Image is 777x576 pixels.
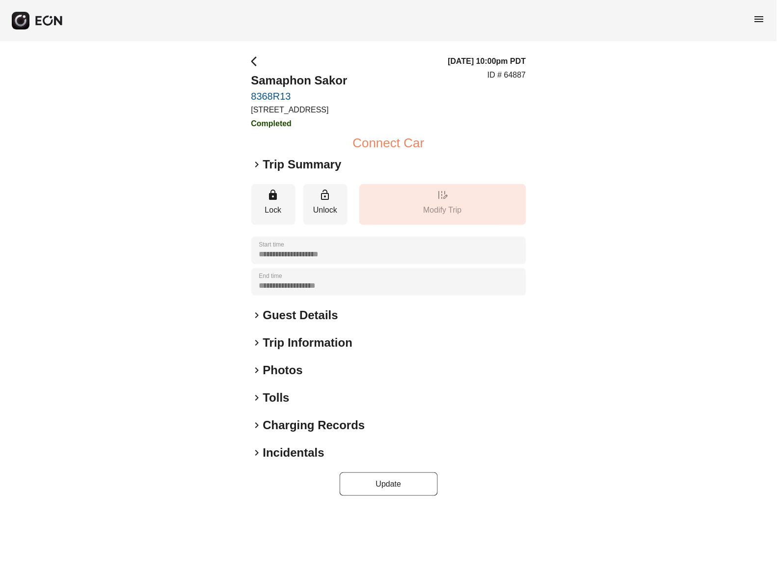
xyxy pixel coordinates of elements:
h2: Charging Records [263,417,365,433]
h2: Trip Summary [263,157,342,172]
span: keyboard_arrow_right [251,392,263,404]
span: keyboard_arrow_right [251,364,263,376]
p: ID # 64887 [487,69,526,81]
button: Update [340,472,438,496]
span: lock [268,189,279,201]
button: Lock [251,184,295,225]
span: keyboard_arrow_right [251,309,263,321]
h2: Guest Details [263,307,338,323]
p: [STREET_ADDRESS] [251,104,348,116]
h2: Tolls [263,390,290,406]
h3: [DATE] 10:00pm PDT [448,55,526,67]
a: 8368R13 [251,90,348,102]
h2: Samaphon Sakor [251,73,348,88]
p: Lock [256,204,291,216]
h2: Photos [263,362,303,378]
button: Connect Car [353,137,425,149]
span: keyboard_arrow_right [251,447,263,459]
h3: Completed [251,118,348,130]
span: arrow_back_ios [251,55,263,67]
h2: Trip Information [263,335,353,351]
span: keyboard_arrow_right [251,159,263,170]
p: Unlock [308,204,343,216]
span: menu [753,13,765,25]
button: Unlock [303,184,348,225]
span: keyboard_arrow_right [251,419,263,431]
h2: Incidentals [263,445,324,461]
span: lock_open [320,189,331,201]
span: keyboard_arrow_right [251,337,263,349]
